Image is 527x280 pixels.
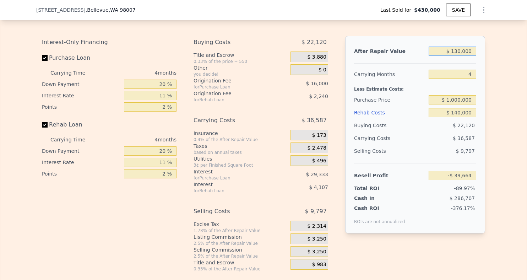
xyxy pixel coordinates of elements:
div: 0.33% of the price + 550 [194,59,288,64]
div: Utilities [194,155,288,162]
span: $ 16,000 [306,81,328,86]
span: $ 3,250 [307,249,326,255]
div: 2.5% of the After Repair Value [194,241,288,246]
div: After Repair Value [354,45,426,58]
span: $ 9,797 [456,148,475,154]
div: 0.4% of the After Repair Value [194,137,288,142]
div: ROIs are not annualized [354,212,405,225]
button: Show Options [477,3,491,17]
span: $ 0 [319,67,326,73]
div: Points [42,101,121,113]
span: $ 2,314 [307,223,326,230]
div: 2.5% of the After Repair Value [194,253,288,259]
div: Other [194,64,288,71]
div: for Purchase Loan [194,175,273,181]
span: $ 2,240 [309,93,328,99]
div: for Rehab Loan [194,97,273,103]
span: -376.17% [451,205,475,211]
span: $430,000 [414,6,440,14]
span: $ 286,707 [450,195,475,201]
div: Title and Escrow [194,259,288,266]
label: Rehab Loan [42,118,121,131]
div: Origination Fee [194,90,273,97]
div: Interest [194,168,273,175]
div: you decide! [194,71,288,77]
span: $ 36,587 [301,114,327,127]
div: Carrying Costs [354,132,398,145]
div: Selling Commission [194,246,288,253]
div: Down Payment [42,79,121,90]
div: Interest Rate [42,90,121,101]
div: Title and Escrow [194,52,288,59]
span: $ 983 [312,262,326,268]
button: SAVE [446,4,471,16]
div: Taxes [194,142,288,150]
span: $ 3,250 [307,236,326,242]
div: Excise Tax [194,221,288,228]
div: Listing Commission [194,233,288,241]
div: Resell Profit [354,169,426,182]
span: -89.97% [454,185,475,191]
div: 4 months [99,67,176,79]
span: $ 36,587 [453,135,475,141]
span: $ 173 [312,132,326,139]
div: Interest Rate [42,157,121,168]
div: Total ROI [354,185,398,192]
div: Carrying Time [50,134,97,145]
div: Carrying Time [50,67,97,79]
div: Insurance [194,130,288,137]
span: , WA 98007 [109,7,136,13]
div: 3¢ per Finished Square Foot [194,162,288,168]
div: Cash In [354,195,398,202]
div: Points [42,168,121,179]
div: Purchase Price [354,93,426,106]
div: Interest-Only Financing [42,36,176,49]
div: for Rehab Loan [194,188,273,194]
div: Buying Costs [194,36,273,49]
span: $ 22,120 [453,123,475,128]
span: $ 29,333 [306,172,328,177]
div: Selling Costs [194,205,273,218]
span: $ 22,120 [301,36,327,49]
div: 4 months [99,134,176,145]
div: Interest [194,181,273,188]
div: based on annual taxes [194,150,288,155]
div: Origination Fee [194,77,273,84]
label: Purchase Loan [42,52,121,64]
span: $ 496 [312,158,326,164]
div: Cash ROI [354,205,405,212]
div: Carrying Costs [194,114,273,127]
span: $ 4,107 [309,184,328,190]
span: , Bellevue [86,6,136,14]
span: [STREET_ADDRESS] [36,6,86,14]
div: Buying Costs [354,119,426,132]
div: Less Estimate Costs: [354,81,476,93]
div: Carrying Months [354,68,426,81]
input: Purchase Loan [42,55,48,61]
div: 1.78% of the After Repair Value [194,228,288,233]
span: $ 3,880 [307,54,326,60]
div: Down Payment [42,145,121,157]
div: 0.33% of the After Repair Value [194,266,288,272]
span: $ 2,478 [307,145,326,151]
span: $ 9,797 [305,205,327,218]
div: for Purchase Loan [194,84,273,90]
span: Last Sold for [380,6,414,14]
div: Rehab Costs [354,106,426,119]
input: Rehab Loan [42,122,48,128]
div: Selling Costs [354,145,426,157]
